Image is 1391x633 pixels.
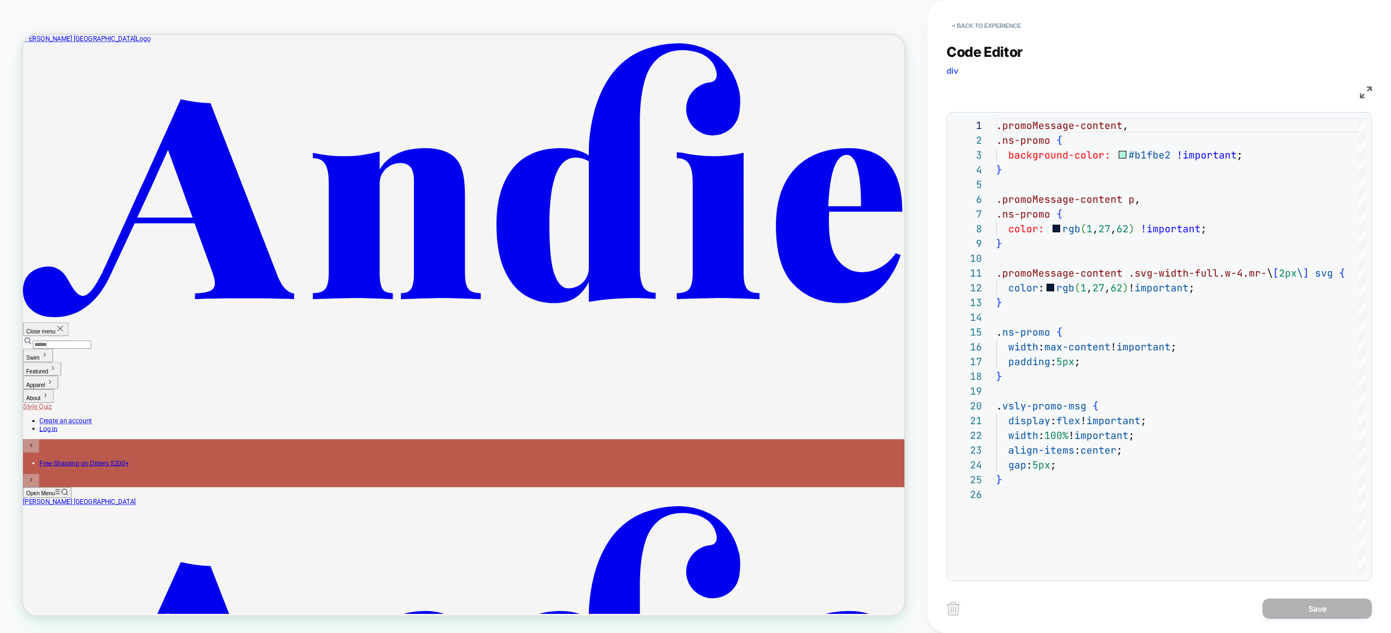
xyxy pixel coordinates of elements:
[1008,429,1038,442] span: width
[996,193,1123,206] span: .promoMessage-content
[1123,282,1129,294] span: )
[952,310,982,325] div: 14
[1080,444,1117,456] span: center
[952,118,982,133] div: 1
[952,177,982,192] div: 5
[952,428,982,443] div: 22
[1092,222,1098,235] span: ,
[1068,429,1074,442] span: !
[1056,326,1062,338] span: {
[996,119,1123,132] span: .promoMessage-content
[1279,267,1297,279] span: 2px
[1171,341,1177,353] span: ;
[952,413,982,428] div: 21
[996,400,1002,412] span: .
[952,236,982,251] div: 9
[1002,326,1050,338] span: ns-promo
[1050,414,1056,427] span: :
[1263,599,1372,619] button: Save
[1117,444,1123,456] span: ;
[1074,355,1080,368] span: ;
[22,566,1132,576] li: Slide 1 of 1
[996,237,1002,250] span: }
[1104,282,1111,294] span: ,
[4,426,22,435] span: Swim
[946,44,1023,60] span: Code Editor
[1050,355,1056,368] span: :
[1026,459,1032,471] span: :
[1008,355,1050,368] span: padding
[1092,282,1104,294] span: 27
[952,221,982,236] div: 8
[952,192,982,207] div: 6
[1098,222,1111,235] span: 27
[1129,282,1135,294] span: !
[952,148,982,162] div: 3
[1297,267,1303,279] span: \
[1056,208,1062,220] span: {
[952,472,982,487] div: 25
[1303,267,1309,279] span: ]
[1056,355,1074,368] span: 5px
[1129,429,1135,442] span: ;
[1002,400,1086,412] span: vsly-promo-msg
[1117,341,1171,353] span: important
[952,266,982,280] div: 11
[1074,282,1080,294] span: (
[1008,282,1038,294] span: color
[952,384,982,398] div: 19
[1135,193,1141,206] span: ,
[1237,149,1243,161] span: ;
[1008,149,1111,161] span: background-color:
[952,369,982,384] div: 18
[4,391,43,400] span: Close menu
[952,339,982,354] div: 16
[1129,222,1135,235] span: )
[1056,282,1074,294] span: rgb
[1056,414,1080,427] span: flex
[1044,429,1068,442] span: 100%
[952,354,982,369] div: 17
[1086,282,1092,294] span: ,
[1273,267,1279,279] span: [
[1080,414,1086,427] span: !
[1086,222,1092,235] span: 1
[1050,459,1056,471] span: ;
[996,326,1002,338] span: .
[1117,222,1129,235] span: 62
[1074,444,1080,456] span: :
[1111,282,1123,294] span: 62
[1129,267,1267,279] span: .svg-width-full.w-4.mr-
[1135,282,1189,294] span: important
[996,370,1002,383] span: }
[952,443,982,458] div: 23
[1008,459,1026,471] span: gap
[1267,267,1273,279] span: \
[1008,341,1038,353] span: width
[946,17,1026,34] button: < Back to experience
[952,251,982,266] div: 10
[1080,222,1086,235] span: (
[1315,267,1333,279] span: svg
[22,520,46,530] a: Log in
[946,602,960,616] img: delete
[1189,282,1195,294] span: ;
[952,207,982,221] div: 7
[1111,341,1117,353] span: !
[1056,134,1062,146] span: {
[996,134,1050,146] span: .ns-promo
[1086,414,1141,427] span: important
[1038,282,1044,294] span: :
[1092,400,1098,412] span: {
[952,162,982,177] div: 4
[952,458,982,472] div: 24
[4,444,33,453] span: Featured
[22,566,141,576] a: Free Shipping on Orders $200+
[1008,444,1074,456] span: align-items
[1032,459,1050,471] span: 5px
[996,473,1002,486] span: }
[996,267,1123,279] span: .promoMessage-content
[996,208,1050,220] span: .ns-promo
[1111,222,1117,235] span: ,
[1123,119,1129,132] span: ,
